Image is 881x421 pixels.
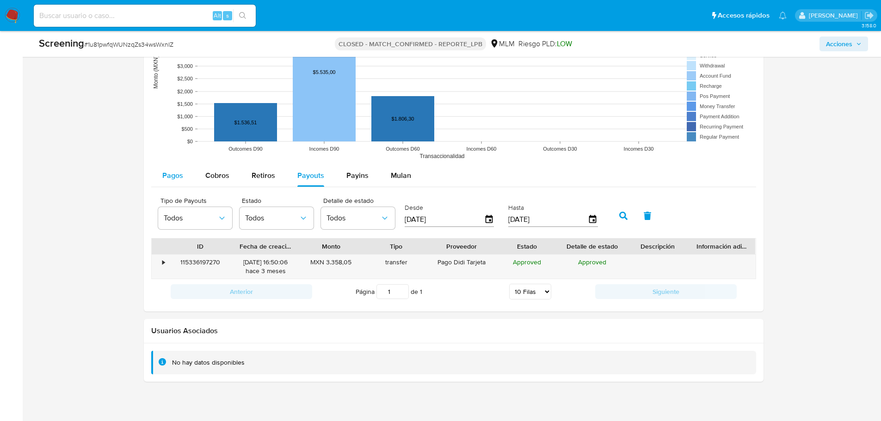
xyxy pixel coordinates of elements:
span: # 1u81pwfqWUNzqZs34wsWxnIZ [84,40,173,49]
button: search-icon [233,9,252,22]
p: CLOSED - MATCH_CONFIRMED - REPORTE_LPB [335,37,486,50]
span: Alt [214,11,221,20]
span: 3.158.0 [862,22,876,29]
a: Notificaciones [779,12,787,19]
span: Accesos rápidos [718,11,770,20]
span: LOW [557,38,572,49]
a: Salir [864,11,874,20]
span: Riesgo PLD: [518,39,572,49]
span: s [226,11,229,20]
button: Acciones [819,37,868,51]
div: MLM [490,39,515,49]
p: nicolas.tyrkiel@mercadolibre.com [809,11,861,20]
input: Buscar usuario o caso... [34,10,256,22]
b: Screening [39,36,84,50]
span: Acciones [826,37,852,51]
h2: Usuarios Asociados [151,326,756,336]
